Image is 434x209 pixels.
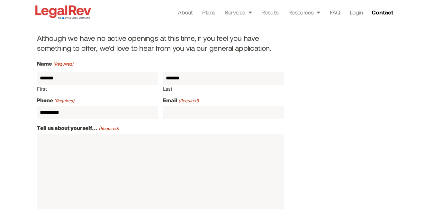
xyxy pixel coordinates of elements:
[37,98,75,103] label: Phone
[53,59,74,69] span: (Required)
[261,8,279,17] a: Results
[369,7,397,17] a: Contact
[178,99,199,103] span: (Required)
[350,8,363,17] a: Login
[372,9,393,15] span: Contact
[98,126,120,131] span: (Required)
[163,98,199,103] label: Email
[178,8,193,17] a: About
[330,8,340,17] a: FAQ
[37,59,74,69] legend: Name
[288,8,320,17] a: Resources
[202,8,215,17] a: Plans
[37,85,158,91] label: First
[37,125,119,131] label: Tell us about yourself...
[178,8,363,17] nav: Menu
[163,85,284,91] label: Last
[54,99,75,103] span: (Required)
[225,8,252,17] a: Services
[37,33,284,53] h2: Although we have no active openings at this time, if you feel you have something to offer, we'd l...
